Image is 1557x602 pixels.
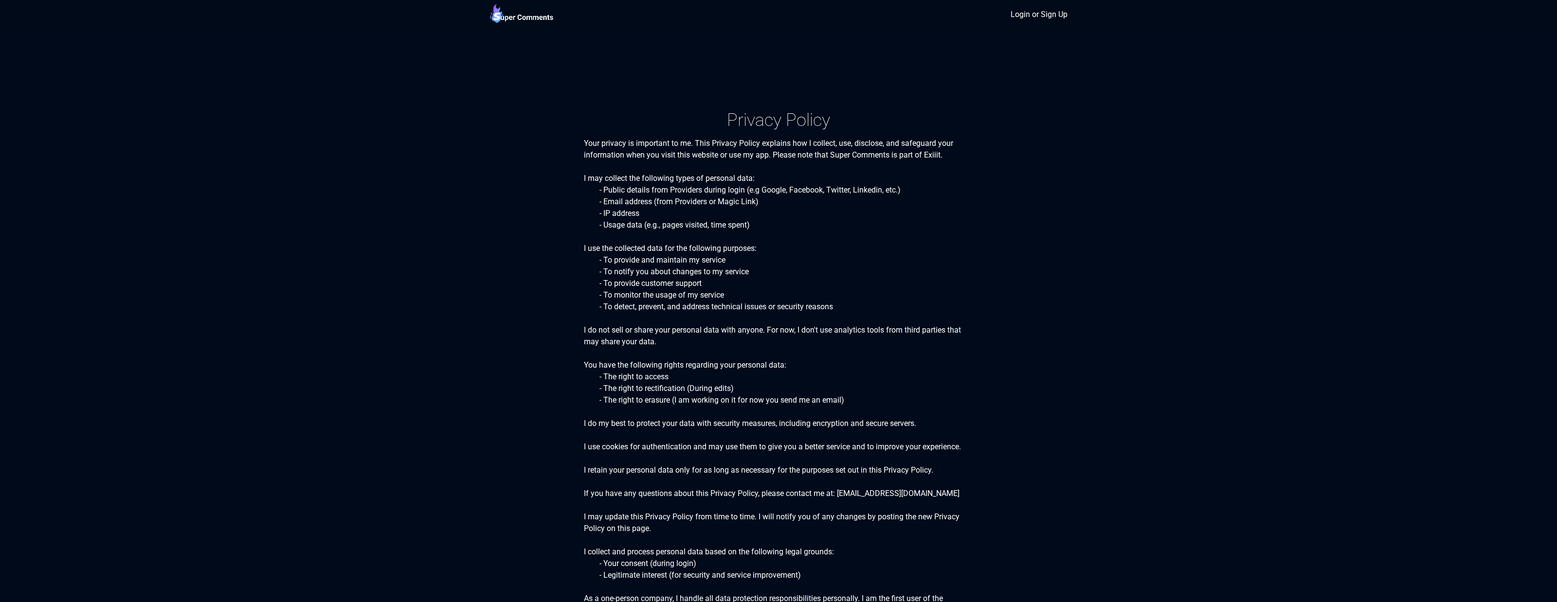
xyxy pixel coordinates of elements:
[584,488,973,499] p: If you have any questions about this Privacy Policy, please contact me at: [EMAIL_ADDRESS][DOMAIN...
[584,418,973,429] p: I do my best to protect your data with security measures, including encryption and secure servers.
[490,110,1067,130] div: Privacy Policy
[584,243,973,313] p: I use the collected data for the following purposes: - To provide and maintain my service - To no...
[489,3,554,26] a: Super Comments Logo
[584,138,973,161] p: Your privacy is important to me. This Privacy Policy explains how I collect, use, disclose, and s...
[584,511,973,534] p: I may update this Privacy Policy from time to time. I will notify you of any changes by posting t...
[1011,9,1068,20] a: Login or Sign Up
[584,546,973,581] p: I collect and process personal data based on the following legal grounds: - Your consent (during ...
[584,324,973,348] p: I do not sell or share your personal data with anyone. For now, I don't use analytics tools from ...
[584,441,973,453] p: I use cookies for authentication and may use them to give you a better service and to improve you...
[584,173,973,231] p: I may collect the following types of personal data: - Public details from Providers during login ...
[584,359,973,406] p: You have the following rights regarding your personal data: - The right to access - The right to ...
[584,464,973,476] p: I retain your personal data only for as long as necessary for the purposes set out in this Privac...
